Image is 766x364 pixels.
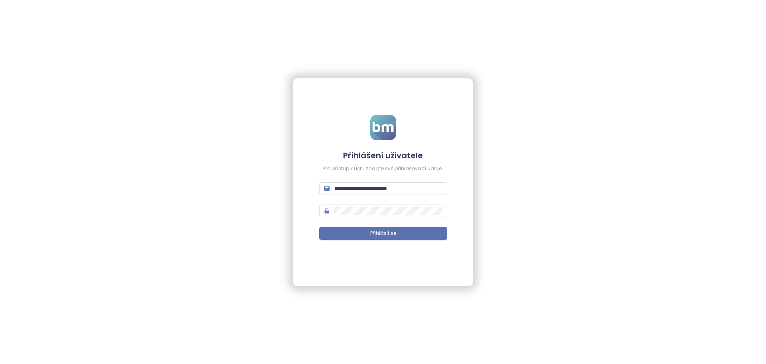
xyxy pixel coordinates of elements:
span: lock [324,208,330,214]
div: Pro přístup k účtu zadejte své přihlašovací údaje. [319,165,447,173]
img: logo [370,115,396,140]
h4: Přihlášení uživatele [319,150,447,161]
span: Přihlásit se [370,230,396,237]
span: mail [324,186,330,191]
button: Přihlásit se [319,227,447,240]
